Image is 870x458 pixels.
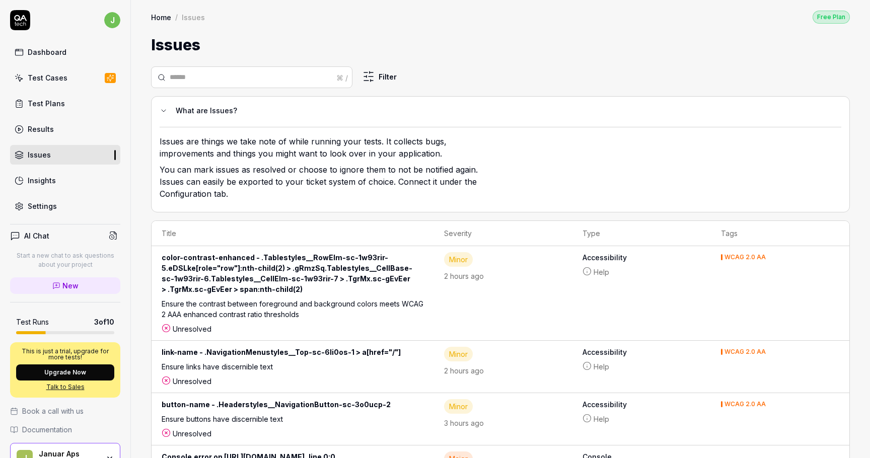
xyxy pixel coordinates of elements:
[160,135,487,164] p: Issues are things we take note of while running your tests. It collects bugs, improvements and th...
[583,414,701,424] a: Help
[583,347,701,357] b: Accessibility
[28,175,56,186] div: Insights
[28,124,54,134] div: Results
[583,399,701,410] b: Accessibility
[175,12,178,22] div: /
[444,419,484,427] time: 3 hours ago
[16,383,114,392] a: Talk to Sales
[162,399,424,414] div: button-name - .Headerstyles__NavigationButton-sc-3o0ucp-2
[336,72,348,83] div: ⌘ /
[151,12,171,22] a: Home
[62,280,79,291] span: New
[444,366,484,375] time: 2 hours ago
[572,221,711,246] th: Type
[10,119,120,139] a: Results
[444,272,484,280] time: 2 hours ago
[162,252,424,298] div: color-contrast-enhanced - .Tablestyles__RowElm-sc-1w93rir-5.eDSLke[role="row"]:nth-child(2) > .gR...
[24,231,49,241] h4: AI Chat
[434,221,572,246] th: Severity
[28,72,67,83] div: Test Cases
[583,252,701,263] b: Accessibility
[10,424,120,435] a: Documentation
[22,406,84,416] span: Book a call with us
[28,47,66,57] div: Dashboard
[162,414,424,428] div: Ensure buttons have discernible text
[356,66,403,87] button: Filter
[583,361,701,372] a: Help
[104,10,120,30] button: j
[162,324,424,334] div: Unresolved
[152,221,434,246] th: Title
[721,347,766,357] button: WCAG 2.0 AA
[721,252,766,263] button: WCAG 2.0 AA
[16,364,114,380] button: Upgrade Now
[724,401,766,407] div: WCAG 2.0 AA
[10,406,120,416] a: Book a call with us
[711,221,849,246] th: Tags
[182,12,205,22] div: Issues
[28,201,57,211] div: Settings
[22,424,72,435] span: Documentation
[10,68,120,88] a: Test Cases
[162,361,424,376] div: Ensure links have discernible text
[28,98,65,109] div: Test Plans
[444,347,473,361] div: Minor
[176,105,833,117] div: What are Issues?
[813,10,850,24] button: Free Plan
[10,42,120,62] a: Dashboard
[94,317,114,327] span: 3 of 10
[10,251,120,269] p: Start a new chat to ask questions about your project
[162,298,424,324] div: Ensure the contrast between foreground and background colors meets WCAG 2 AAA enhanced contrast r...
[104,12,120,28] span: j
[444,399,473,414] div: Minor
[444,252,473,267] div: Minor
[724,349,766,355] div: WCAG 2.0 AA
[10,196,120,216] a: Settings
[10,94,120,113] a: Test Plans
[160,105,833,117] button: What are Issues?
[583,267,701,277] a: Help
[162,376,424,387] div: Unresolved
[16,318,49,327] h5: Test Runs
[10,145,120,165] a: Issues
[151,34,200,56] h1: Issues
[160,164,487,204] p: You can mark issues as resolved or choose to ignore them to not be notified again. Issues can eas...
[162,428,424,439] div: Unresolved
[724,254,766,260] div: WCAG 2.0 AA
[813,11,850,24] div: Free Plan
[16,348,114,360] p: This is just a trial, upgrade for more tests!
[10,171,120,190] a: Insights
[162,347,424,361] div: link-name - .NavigationMenustyles__Top-sc-6li0os-1 > a[href="/"]
[10,277,120,294] a: New
[28,149,51,160] div: Issues
[721,399,766,410] button: WCAG 2.0 AA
